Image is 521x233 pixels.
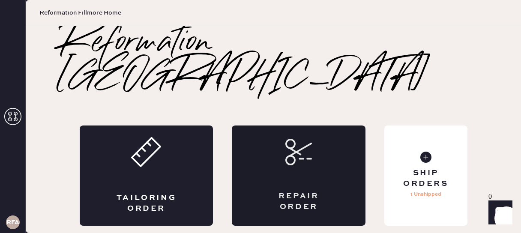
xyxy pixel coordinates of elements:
[480,194,517,231] iframe: Front Chat
[6,219,19,225] h3: RFA
[114,193,179,214] div: Tailoring Order
[391,168,460,189] div: Ship Orders
[39,9,121,17] span: Reformation Fillmore Home
[410,189,441,200] p: 1 Unshipped
[60,26,487,95] h2: Reformation [GEOGRAPHIC_DATA]
[266,191,331,212] div: Repair Order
